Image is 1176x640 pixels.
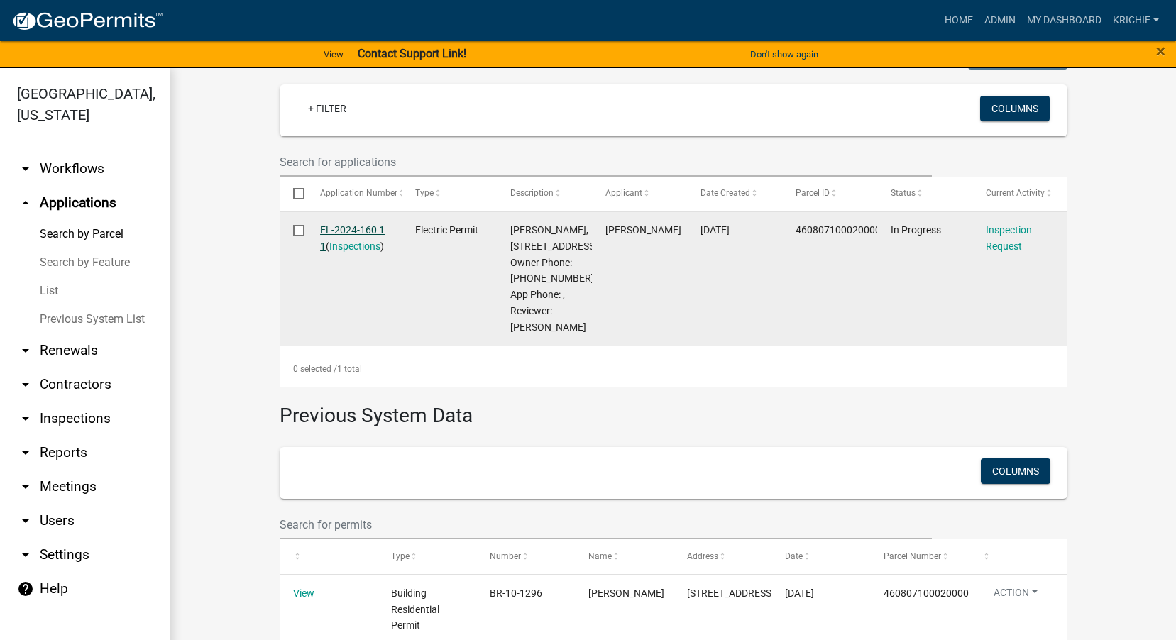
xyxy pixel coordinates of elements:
a: + Filter [297,96,358,121]
a: Inspections [329,241,380,252]
span: Status [891,188,916,198]
a: Inspection Request [986,224,1032,252]
span: Williamson Gloria R, 4995 N 600 E ROLLING PRAIRIE 46371, Owner Phone: 2193930483 App Phone: , Rev... [510,224,600,333]
span: × [1156,41,1165,61]
button: Action [982,585,1049,606]
span: Application Number [320,188,397,198]
span: 0 selected / [293,364,337,374]
span: Type [391,551,410,561]
span: Address [687,551,718,561]
strong: Contact Support Link! [358,47,466,60]
button: Don't show again [744,43,824,66]
i: arrow_drop_down [17,410,34,427]
span: 4995 N 600 E Rolling Prairie IN 46371 [687,587,774,599]
span: Type [415,188,434,198]
button: Bulk Actions [968,44,1067,70]
datatable-header-cell: Number [476,539,575,573]
a: View [293,587,314,599]
datatable-header-cell: Select [280,177,307,211]
button: Columns [980,96,1050,121]
span: Parcel Number [884,551,941,561]
i: arrow_drop_down [17,512,34,529]
span: Number [490,551,521,561]
datatable-header-cell: Date [771,539,870,573]
span: Electric Permit [415,224,478,236]
datatable-header-cell: Address [674,539,772,573]
span: Name [588,551,612,561]
input: Search for permits [280,510,933,539]
div: 1 total [280,351,1067,387]
span: Description [510,188,554,198]
datatable-header-cell: Description [497,177,592,211]
datatable-header-cell: Date Created [687,177,782,211]
span: Current Activity [986,188,1045,198]
a: My Dashboard [1021,7,1107,34]
i: arrow_drop_down [17,376,34,393]
span: In Progress [891,224,941,236]
span: 10/19/2010 [785,587,814,599]
i: arrow_drop_up [17,194,34,211]
datatable-header-cell: Applicant [592,177,687,211]
span: Date [785,551,803,561]
i: help [17,580,34,597]
span: Williamson Gloria R [588,587,664,599]
datatable-header-cell: Type [402,177,497,211]
datatable-header-cell: Application Number [307,177,402,211]
a: Admin [979,7,1021,34]
a: EL-2024-160 1 1 [320,224,385,252]
datatable-header-cell: Parcel Number [870,539,969,573]
span: 460807100020000068 [884,587,986,599]
i: arrow_drop_down [17,160,34,177]
div: ( ) [320,222,388,255]
span: Applicant [605,188,642,198]
datatable-header-cell: Status [877,177,972,211]
input: Search for applications [280,148,933,177]
button: Close [1156,43,1165,60]
a: View [318,43,349,66]
datatable-header-cell: Type [378,539,476,573]
datatable-header-cell: Name [575,539,674,573]
i: arrow_drop_down [17,546,34,563]
h3: Previous System Data [280,387,1067,431]
datatable-header-cell: Parcel ID [782,177,877,211]
i: arrow_drop_down [17,342,34,359]
span: Parcel ID [796,188,830,198]
i: arrow_drop_down [17,444,34,461]
span: 06/13/2024 [700,224,730,236]
span: Date Created [700,188,750,198]
a: krichie [1107,7,1165,34]
span: Gloria Williamson [605,224,681,236]
i: arrow_drop_down [17,478,34,495]
span: 460807100020000068 [796,224,898,236]
button: Columns [981,458,1050,484]
span: Building Residential Permit [391,587,439,631]
a: Home [939,7,979,34]
span: BR-10-1296 [490,587,542,599]
datatable-header-cell: Current Activity [972,177,1067,211]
